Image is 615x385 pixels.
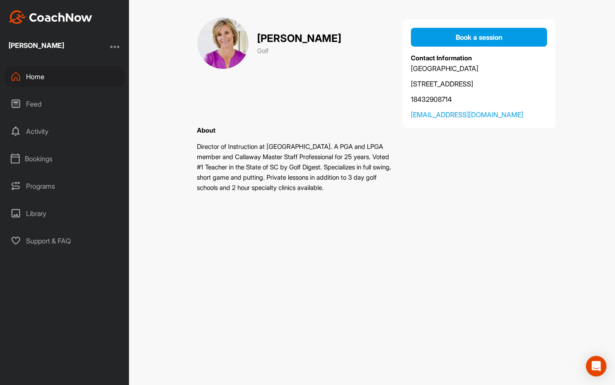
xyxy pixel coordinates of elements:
img: CoachNow [9,10,92,24]
div: Programs [5,175,125,197]
div: Open Intercom Messenger [586,356,606,376]
div: Activity [5,121,125,142]
div: Library [5,203,125,224]
p: Contact Information [411,53,547,63]
img: cover [197,17,249,69]
p: [STREET_ADDRESS] [411,79,547,89]
div: Home [5,66,125,87]
div: Bookings [5,148,125,169]
p: [GEOGRAPHIC_DATA] [411,63,547,74]
button: Book a session [411,28,547,47]
a: 18432908714 [411,94,547,104]
p: Director of Instruction at [GEOGRAPHIC_DATA]. A PGA and LPGA member and Callaway Master Staff Pro... [197,142,391,193]
p: [PERSON_NAME] [257,31,341,46]
div: Support & FAQ [5,230,125,252]
div: [PERSON_NAME] [9,42,64,49]
label: About [197,126,216,134]
a: [EMAIL_ADDRESS][DOMAIN_NAME] [411,110,547,120]
p: Golf [257,46,341,56]
div: Feed [5,93,125,115]
span: Book a session [456,33,503,41]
